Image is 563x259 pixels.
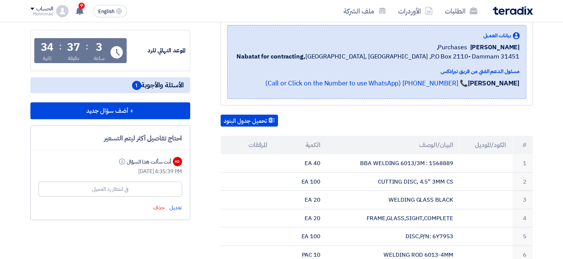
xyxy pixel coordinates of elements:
span: [PERSON_NAME] [470,43,520,52]
span: الأسئلة والأجوبة [132,80,184,90]
td: 100 EA [273,172,327,191]
span: [GEOGRAPHIC_DATA], [GEOGRAPHIC_DATA] ,P.O Box 2110- Dammam 31451 [236,52,519,61]
td: BBA WELDING 6013/3M : 1568889 [327,154,459,172]
div: : [85,40,88,53]
th: المرفقات [221,136,274,154]
img: Teradix logo [493,6,533,15]
td: 40 EA [273,154,327,172]
td: FRAME,GLASS,SIGHT,COMPLETE [327,209,459,227]
span: English [98,9,114,14]
div: 37 [67,42,80,53]
a: 📞 [PHONE_NUMBER] (Call or Click on the Number to use WhatsApp) [265,79,468,88]
button: تحميل جدول البنود [221,115,278,127]
div: MJ [173,157,182,166]
span: 1 [132,81,141,90]
td: 1 [513,154,533,172]
td: CUTTING DISC, 4.5” 3MM CS [327,172,459,191]
button: English [93,5,127,17]
div: احتاج تفاصيل أكثر ليتم التسعير [39,134,182,144]
strong: [PERSON_NAME] [468,79,520,88]
div: في انتظار رد العميل [92,185,128,193]
td: 3 [513,191,533,209]
td: 20 EA [273,191,327,209]
div: 3 [96,42,102,53]
b: Nabatat for contracting, [236,52,305,61]
div: [DATE] 4:35:39 PM [39,167,182,175]
td: DISC,P/N: 6Y7953 [327,227,459,246]
td: WELDING GLASS BLACK [327,191,459,209]
span: Purchases, [437,43,467,52]
td: 4 [513,209,533,227]
th: # [513,136,533,154]
span: 9 [79,3,85,9]
td: 2 [513,172,533,191]
span: تعديل [169,204,182,212]
div: : [59,40,62,53]
div: الحساب [37,6,53,12]
th: الكود/الموديل [459,136,513,154]
div: Mohmmad [30,12,53,16]
div: الموعد النهائي للرد [128,46,186,55]
td: 5 [513,227,533,246]
a: الطلبات [439,2,484,20]
th: الكمية [273,136,327,154]
img: profile_test.png [56,5,69,17]
a: ملف الشركة [338,2,392,20]
div: أنت سألت هذا السؤال [117,158,171,166]
a: الأوردرات [392,2,439,20]
button: + أضف سؤال جديد [30,102,190,119]
div: مسئول الدعم الفني من فريق تيرادكس [236,67,519,75]
th: البيان/الوصف [327,136,459,154]
span: بيانات العميل [483,32,511,40]
td: 100 EA [273,227,327,246]
div: دقيقة [68,54,80,62]
div: ساعة [94,54,105,62]
div: ثانية [43,54,52,62]
div: 34 [41,42,54,53]
span: حذف [153,204,165,212]
td: 20 EA [273,209,327,227]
